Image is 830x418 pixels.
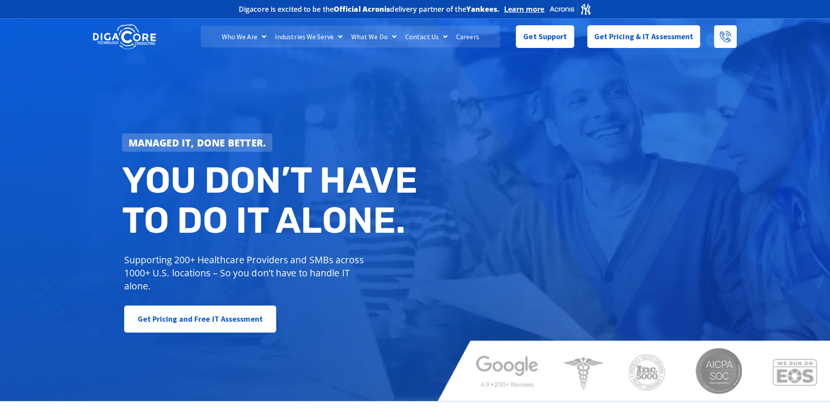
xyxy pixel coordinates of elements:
[549,3,592,15] img: Acronis
[516,25,574,48] a: Get Support
[452,26,484,48] a: Careers
[466,4,500,14] b: Yankees.
[347,26,401,48] a: What We Do
[334,4,390,14] b: Official Acronis
[122,160,422,240] h2: You don’t have to do IT alone.
[124,306,276,333] a: Get Pricing and Free IT Assessment
[93,23,156,51] img: DigaCore Technology Consulting
[523,28,567,45] span: Get Support
[129,136,266,149] strong: Managed IT, done better.
[401,26,452,48] a: Contact Us
[271,26,347,48] a: Industries We Serve
[201,26,500,48] nav: Menu
[122,133,273,152] a: Managed IT, done better.
[594,28,694,45] span: Get Pricing & IT Assessment
[504,5,545,14] a: Learn more
[239,6,500,13] h2: Digacore is excited to be the delivery partner of the
[217,26,271,48] a: Who We Are
[587,25,701,48] a: Get Pricing & IT Assessment
[124,253,368,292] p: Supporting 200+ Healthcare Providers and SMBs across 1000+ U.S. locations – So you don’t have to ...
[138,310,263,328] span: Get Pricing and Free IT Assessment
